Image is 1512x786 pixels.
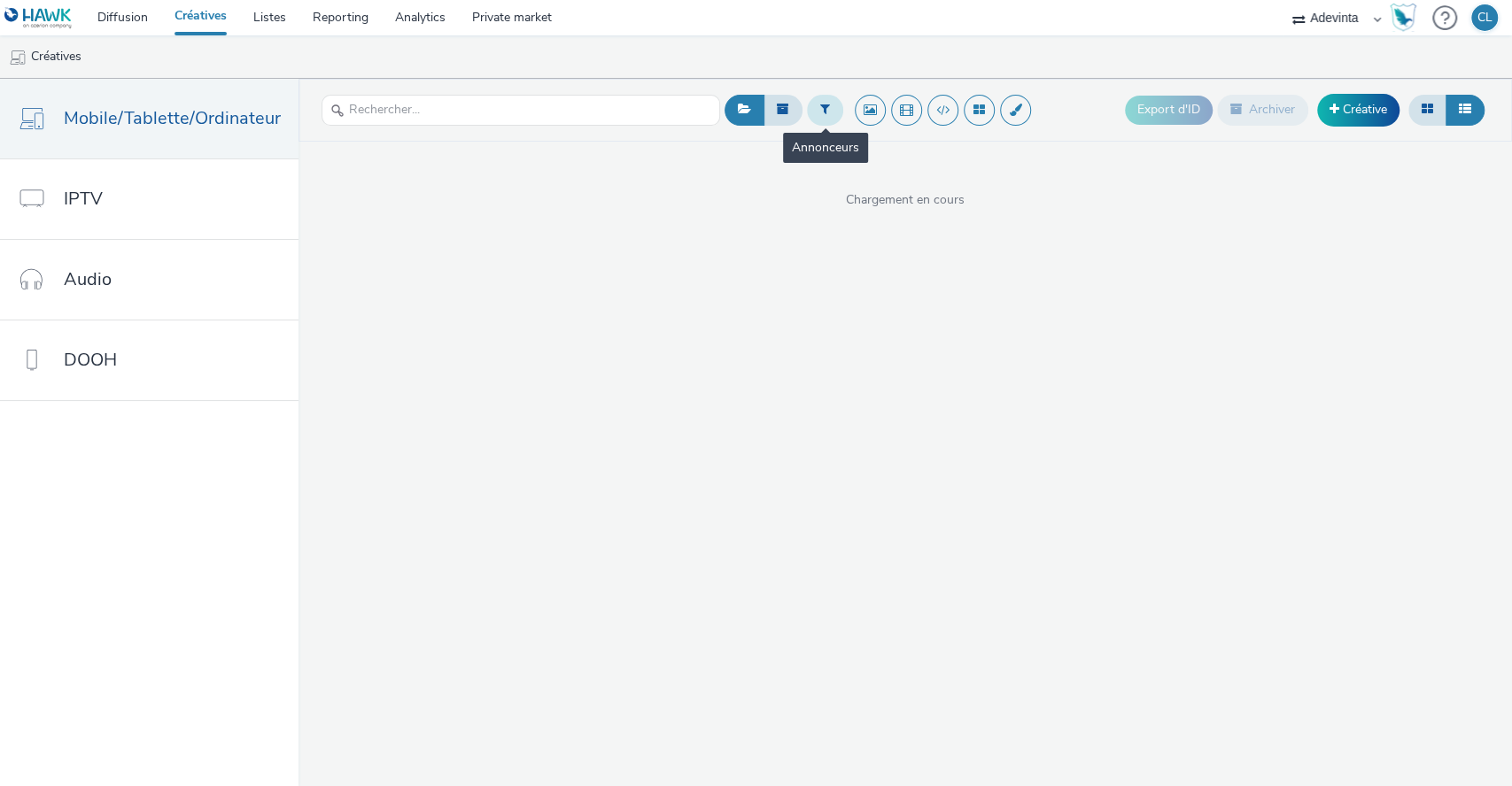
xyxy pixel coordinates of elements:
span: IPTV [64,186,103,212]
a: Hawk Academy [1390,4,1423,32]
span: Audio [64,266,112,292]
img: undefined Logo [4,7,73,29]
button: Archiver [1217,95,1308,125]
span: DOOH [64,347,117,373]
img: Hawk Academy [1390,4,1416,32]
span: Chargement en cours [299,191,1512,209]
div: CL [1477,4,1493,31]
button: Grille [1408,95,1446,125]
button: Liste [1446,95,1485,125]
img: mobile [9,49,27,66]
span: Mobile/Tablette/Ordinateur [64,105,281,131]
button: Export d'ID [1125,96,1213,124]
input: Rechercher... [322,95,720,126]
a: Créative [1317,94,1400,126]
